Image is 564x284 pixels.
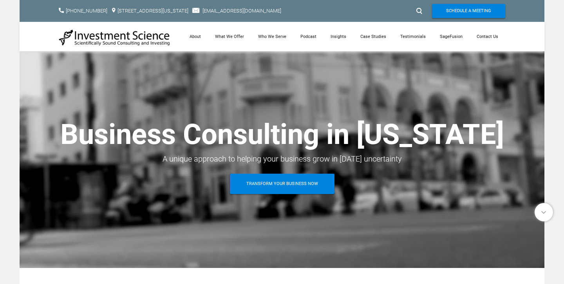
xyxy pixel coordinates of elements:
a: [STREET_ADDRESS][US_STATE]​ [117,8,188,14]
a: Case Studies [353,22,393,51]
a: Schedule A Meeting [432,4,505,18]
a: Who We Serve [251,22,293,51]
span: Schedule A Meeting [446,4,491,18]
a: Contact Us [470,22,505,51]
a: About [183,22,208,51]
a: What We Offer [208,22,251,51]
a: Insights [324,22,353,51]
a: Testimonials [393,22,433,51]
strong: Business Consulting in [US_STATE] [60,118,504,151]
a: [PHONE_NUMBER] [66,8,107,14]
a: [EMAIL_ADDRESS][DOMAIN_NAME] [202,8,281,14]
span: Transform Your Business Now [246,174,318,194]
a: Transform Your Business Now [230,174,334,194]
a: Podcast [293,22,324,51]
a: SageFusion [433,22,470,51]
div: A unique approach to helping your business grow in [DATE] uncertainty [59,152,505,166]
img: Investment Science | NYC Consulting Services [59,29,170,46]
